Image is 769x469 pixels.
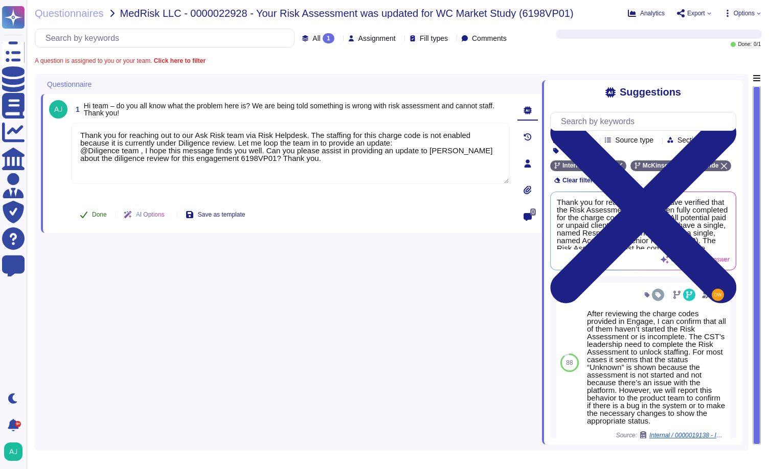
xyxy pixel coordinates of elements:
[72,204,115,225] button: Done
[420,35,448,42] span: Fill types
[754,42,761,47] span: 0 / 1
[687,10,705,16] span: Export
[628,9,665,17] button: Analytics
[734,10,755,16] span: Options
[2,440,30,463] button: user
[198,212,245,218] span: Save as template
[323,33,334,43] div: 1
[587,310,726,425] div: After reviewing the charge codes provided in Engage, I can confirm that all of them haven’t start...
[566,360,573,366] span: 88
[92,212,107,218] span: Done
[530,208,536,216] span: 0
[35,8,104,18] span: Questionnaires
[472,35,507,42] span: Comments
[177,204,254,225] button: Save as template
[120,8,574,18] span: MedRisk LLC - 0000022928 - Your Risk Assessment was updated for WC Market Study (6198VP01)
[49,100,67,119] img: user
[738,42,752,47] span: Done:
[15,421,21,427] div: 9+
[649,432,726,438] span: Internal / 0000019138 - INC8282485 - Risk assessment status unknown - can't staff!!
[616,431,726,439] span: Source:
[47,81,92,88] span: Questionnaire
[84,102,494,117] span: Hi team – do you all know what the problem here is? We are being told something is wrong with ris...
[712,289,724,301] img: user
[136,212,165,218] span: AI Options
[556,112,736,130] input: Search by keywords
[72,123,509,184] textarea: Thank you for reaching out to our Ask Risk team via Risk Helpdesk. The staffing for this charge c...
[40,29,294,47] input: Search by keywords
[358,35,396,42] span: Assignment
[35,58,206,64] span: A question is assigned to you or your team.
[72,106,80,113] span: 1
[4,442,22,461] img: user
[152,57,206,64] b: Click here to filter
[640,10,665,16] span: Analytics
[312,35,321,42] span: All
